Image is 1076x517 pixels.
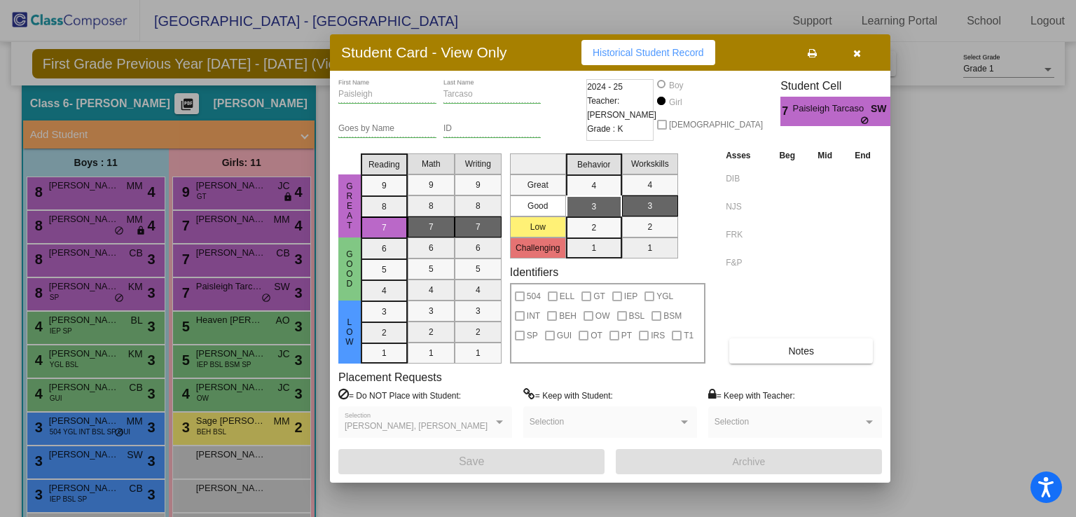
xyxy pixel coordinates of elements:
[510,266,558,279] label: Identifiers
[616,449,882,474] button: Archive
[668,96,682,109] div: Girl
[733,456,766,467] span: Archive
[343,181,356,230] span: Great
[587,122,623,136] span: Grade : K
[871,102,890,116] span: SW
[780,79,902,92] h3: Student Cell
[338,371,442,384] label: Placement Requests
[591,327,602,344] span: OT
[793,102,871,116] span: Paisleigh Tarcaso
[668,79,684,92] div: Boy
[587,80,623,94] span: 2024 - 25
[523,388,613,402] label: = Keep with Student:
[656,288,673,305] span: YGL
[726,196,764,217] input: assessment
[651,327,665,344] span: IRS
[338,124,436,134] input: goes by name
[560,288,574,305] span: ELL
[629,308,645,324] span: BSL
[768,148,806,163] th: Beg
[684,327,694,344] span: T1
[338,449,605,474] button: Save
[343,249,356,289] span: Good
[459,455,484,467] span: Save
[722,148,768,163] th: Asses
[726,224,764,245] input: assessment
[595,308,610,324] span: OW
[788,345,814,357] span: Notes
[581,40,715,65] button: Historical Student Record
[345,421,488,431] span: [PERSON_NAME], [PERSON_NAME]
[669,116,763,133] span: [DEMOGRAPHIC_DATA]
[621,327,632,344] span: PT
[890,103,902,120] span: 3
[729,338,873,364] button: Notes
[593,288,605,305] span: GT
[338,388,461,402] label: = Do NOT Place with Student:
[587,94,656,122] span: Teacher: [PERSON_NAME]
[557,327,572,344] span: GUI
[708,388,795,402] label: = Keep with Teacher:
[593,47,704,58] span: Historical Student Record
[527,327,538,344] span: SP
[806,148,843,163] th: Mid
[527,288,541,305] span: 504
[843,148,882,163] th: End
[663,308,682,324] span: BSM
[726,252,764,273] input: assessment
[624,288,637,305] span: IEP
[780,103,792,120] span: 7
[341,43,507,61] h3: Student Card - View Only
[527,308,540,324] span: INT
[726,168,764,189] input: assessment
[559,308,577,324] span: BEH
[343,317,356,347] span: Low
